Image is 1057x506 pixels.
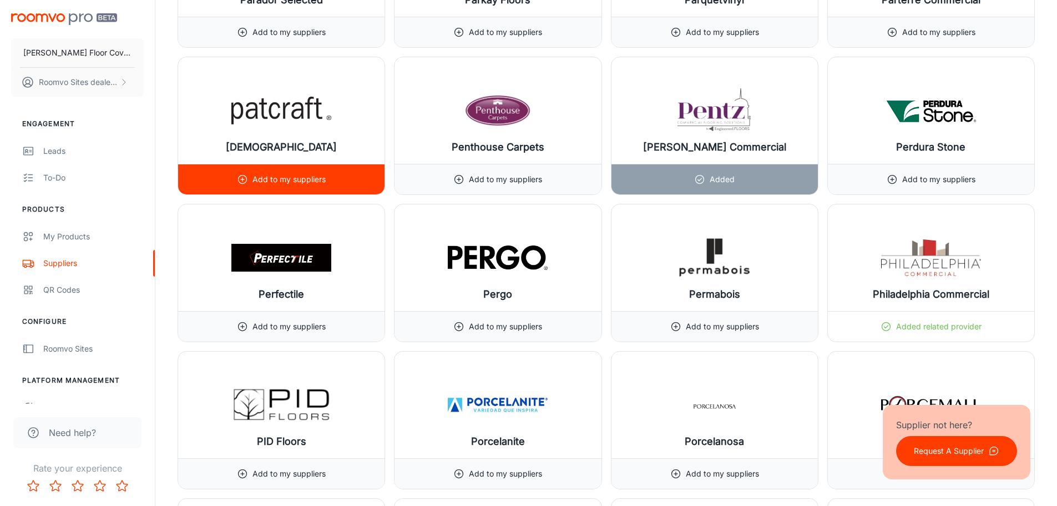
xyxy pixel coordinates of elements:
h6: Permabois [689,287,740,302]
button: Roomvo Sites dealer last name [11,68,144,97]
img: Perfectile [231,236,331,280]
img: Pentz Commercial [665,88,765,133]
button: Rate 2 star [44,475,67,497]
span: Need help? [49,426,96,439]
h6: Porcelanite [471,434,525,449]
p: Supplier not here? [896,418,1017,432]
button: Rate 3 star [67,475,89,497]
p: Rate your experience [9,462,146,475]
img: Permabois [665,236,765,280]
img: Pergo [448,236,548,280]
img: PID Floors [231,383,331,427]
div: User Administration [43,402,144,414]
div: Roomvo Sites [43,343,144,355]
p: Add to my suppliers [469,320,542,333]
button: [PERSON_NAME] Floor Covering [11,38,144,67]
p: Add to my suppliers [469,173,542,186]
div: Suppliers [43,257,144,269]
img: Roomvo PRO Beta [11,13,117,25]
p: Add to my suppliers [686,26,759,38]
img: Porcelanite [448,383,548,427]
p: Add to my suppliers [252,173,326,186]
img: Porcemall [881,383,981,427]
button: Request A Supplier [896,436,1017,466]
img: Patcraft [231,88,331,133]
p: Added [710,173,735,186]
h6: [DEMOGRAPHIC_DATA] [226,139,337,155]
p: Request A Supplier [914,445,984,457]
p: Added related provider [896,320,982,333]
h6: Philadelphia Commercial [873,287,989,302]
img: Perdura Stone [881,88,981,133]
div: Leads [43,145,144,157]
img: Porcelanosa [665,383,765,427]
div: To-do [43,172,144,184]
p: [PERSON_NAME] Floor Covering [23,47,132,59]
button: Rate 5 star [111,475,133,497]
img: Penthouse Carpets [448,88,548,133]
h6: Penthouse Carpets [452,139,544,155]
h6: Perdura Stone [896,139,965,155]
h6: [PERSON_NAME] Commercial [643,139,786,155]
p: Add to my suppliers [252,320,326,333]
img: Philadelphia Commercial [881,236,981,280]
p: Add to my suppliers [252,468,326,480]
button: Rate 1 star [22,475,44,497]
p: Add to my suppliers [902,26,975,38]
p: Add to my suppliers [469,26,542,38]
p: Add to my suppliers [686,468,759,480]
p: Add to my suppliers [469,468,542,480]
h6: Pergo [483,287,512,302]
div: My Products [43,231,144,243]
p: Roomvo Sites dealer last name [39,76,117,88]
div: QR Codes [43,284,144,296]
h6: Perfectile [259,287,304,302]
button: Rate 4 star [89,475,111,497]
h6: Porcelanosa [685,434,744,449]
p: Add to my suppliers [902,173,975,186]
p: Add to my suppliers [686,320,759,333]
h6: PID Floors [257,434,306,449]
p: Add to my suppliers [252,26,326,38]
